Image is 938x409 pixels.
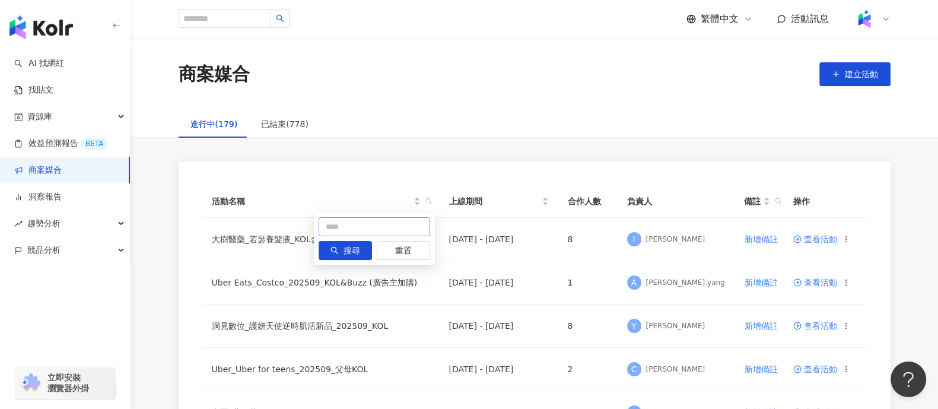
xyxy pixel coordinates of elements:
[646,234,705,245] div: [PERSON_NAME]
[377,241,430,260] button: 重置
[558,261,618,305] td: 1
[14,138,108,150] a: 效益預測報告BETA
[646,364,705,375] div: [PERSON_NAME]
[646,278,725,288] div: [PERSON_NAME].yang
[558,348,618,391] td: 2
[9,15,73,39] img: logo
[734,185,789,218] th: 備註
[319,241,372,260] button: 搜尋
[27,103,52,130] span: 資源庫
[745,321,778,331] span: 新增備註
[14,58,64,69] a: searchAI 找網紅
[744,357,778,381] button: 新增備註
[618,185,734,218] th: 負責人
[190,118,238,131] div: 進行中(179)
[558,218,618,261] td: 8
[202,305,440,348] td: 洞見數位_護妍天使逆時肌活新品_202509_KOL
[261,118,309,131] div: 已結束(778)
[744,271,778,294] button: 新增備註
[423,192,435,210] span: search
[202,218,440,261] td: 大樹醫藥_若瑟養髮液_KOL合作
[853,8,876,30] img: Kolr%20app%20icon%20%281%29.png
[344,242,360,261] span: 搜尋
[202,185,440,218] th: 活動名稱
[772,192,784,210] span: search
[179,62,250,87] div: 商案媒合
[793,322,837,330] a: 查看活動
[793,278,837,287] a: 查看活動
[745,234,778,244] span: 新增備註
[212,195,411,208] span: 活動名稱
[440,305,558,348] td: [DATE] - [DATE]
[558,185,618,218] th: 合作人數
[631,363,637,376] span: C
[276,14,284,23] span: search
[19,373,42,392] img: chrome extension
[793,235,837,243] a: 查看活動
[819,62,891,86] button: 建立活動
[891,362,926,397] iframe: Help Scout Beacon - Open
[27,210,61,237] span: 趨勢分析
[744,195,761,208] span: 備註
[784,185,867,218] th: 操作
[14,191,62,203] a: 洞察報告
[744,227,778,251] button: 新增備註
[793,365,837,373] a: 查看活動
[631,319,637,332] span: Y
[646,321,705,331] div: [PERSON_NAME]
[631,276,637,289] span: A
[202,348,440,391] td: Uber_Uber for teens_202509_父母KOL
[330,246,339,255] span: search
[632,233,635,246] span: I
[775,198,782,205] span: search
[701,12,739,26] span: 繁體中文
[744,314,778,338] button: 新增備註
[449,195,539,208] span: 上線期間
[47,372,89,394] span: 立即安裝 瀏覽器外掛
[440,348,558,391] td: [DATE] - [DATE]
[15,367,115,399] a: chrome extension立即安裝 瀏覽器外掛
[440,185,558,218] th: 上線期間
[440,261,558,305] td: [DATE] - [DATE]
[27,237,61,264] span: 競品分析
[440,218,558,261] td: [DATE] - [DATE]
[425,198,433,205] span: search
[791,13,829,24] span: 活動訊息
[395,242,412,261] span: 重置
[558,305,618,348] td: 8
[845,69,878,79] span: 建立活動
[202,261,440,305] td: Uber Eats_Costco_202509_KOL&Buzz (廣告主加購)
[745,278,778,287] span: 新增備註
[745,364,778,374] span: 新增備註
[14,84,53,96] a: 找貼文
[14,220,23,228] span: rise
[14,164,62,176] a: 商案媒合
